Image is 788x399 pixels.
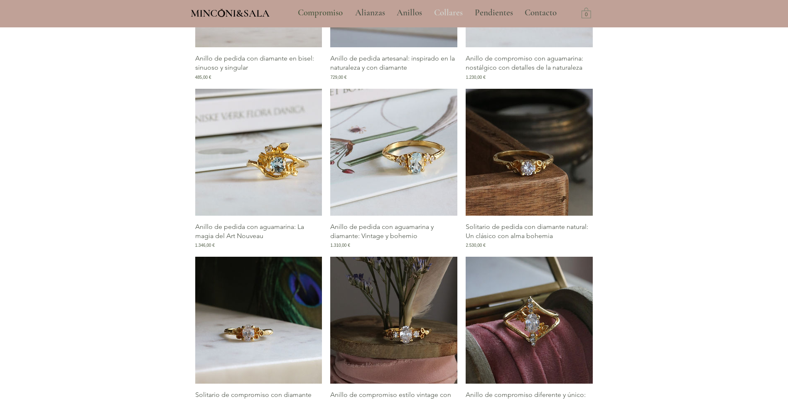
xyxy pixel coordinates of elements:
[218,9,225,17] img: Minconi Sala
[294,2,347,23] p: Compromiso
[520,2,561,23] p: Contacto
[330,89,457,249] div: Galería de Anillo de pedida con aguamarina y diamante: Vintage y bohemio
[330,222,457,241] p: Anillo de pedida con aguamarina y diamante: Vintage y bohemio
[330,222,457,249] a: Anillo de pedida con aguamarina y diamante: Vintage y bohemio1.310,00 €
[428,2,469,23] a: Collares
[466,54,593,73] p: Anillo de compromiso con aguamarina: nostálgico con detalles de la naturaleza
[330,242,350,248] span: 1.310,00 €
[330,54,457,80] a: Anillo de pedida artesanal: inspirado en la naturaleza y con diamante729,00 €
[195,54,322,73] p: Anillo de pedida con diamante en bisel: sinuoso y singular
[195,89,322,249] div: Galería de Anillo de pedida con aguamarina: La magia del Art Nouveau
[195,222,322,249] a: Anillo de pedida con aguamarina: La magia del Art Nouveau1.346,00 €
[582,7,591,18] a: Carrito con 0 ítems
[390,2,428,23] a: Anillos
[466,89,593,249] div: Galería de Solitario de pedida con diamante natural: Un clásico con alma bohemia
[469,2,518,23] a: Pendientes
[275,2,579,23] nav: Sitio
[292,2,349,23] a: Compromiso
[466,242,485,248] span: 2.530,00 €
[466,54,593,80] a: Anillo de compromiso con aguamarina: nostálgico con detalles de la naturaleza1.230,00 €
[195,222,322,241] p: Anillo de pedida con aguamarina: La magia del Art Nouveau
[349,2,390,23] a: Alianzas
[195,242,215,248] span: 1.346,00 €
[330,74,346,80] span: 729,00 €
[351,2,389,23] p: Alianzas
[195,74,211,80] span: 485,00 €
[195,54,322,80] a: Anillo de pedida con diamante en bisel: sinuoso y singular485,00 €
[191,7,270,19] span: MINCONI&SALA
[471,2,517,23] p: Pendientes
[585,12,588,18] text: 0
[430,2,467,23] p: Collares
[393,2,426,23] p: Anillos
[330,54,457,73] p: Anillo de pedida artesanal: inspirado en la naturaleza y con diamante
[466,74,485,80] span: 1.230,00 €
[466,222,593,249] a: Solitario de pedida con diamante natural: Un clásico con alma bohemia2.530,00 €
[466,222,593,241] p: Solitario de pedida con diamante natural: Un clásico con alma bohemia
[518,2,563,23] a: Contacto
[191,5,270,19] a: MINCONI&SALA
